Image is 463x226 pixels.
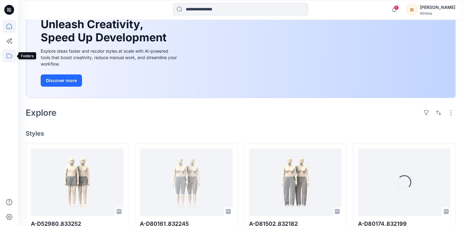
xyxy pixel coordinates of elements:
[41,18,169,44] h1: Unleash Creativity, Speed Up Development
[140,149,232,216] a: A-D80161_832245
[41,74,82,87] button: Discover more
[31,149,123,216] a: A-D52980_833252
[26,108,57,118] h2: Explore
[41,48,178,67] div: Explore ideas faster and recolor styles at scale with AI-powered tools that boost creativity, red...
[41,74,178,87] a: Discover more
[26,130,456,137] h4: Styles
[420,11,455,16] div: Athleta
[394,5,399,10] span: 1
[420,4,455,11] div: [PERSON_NAME]
[249,149,342,216] a: A-D81502_832182
[406,4,417,15] div: IE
